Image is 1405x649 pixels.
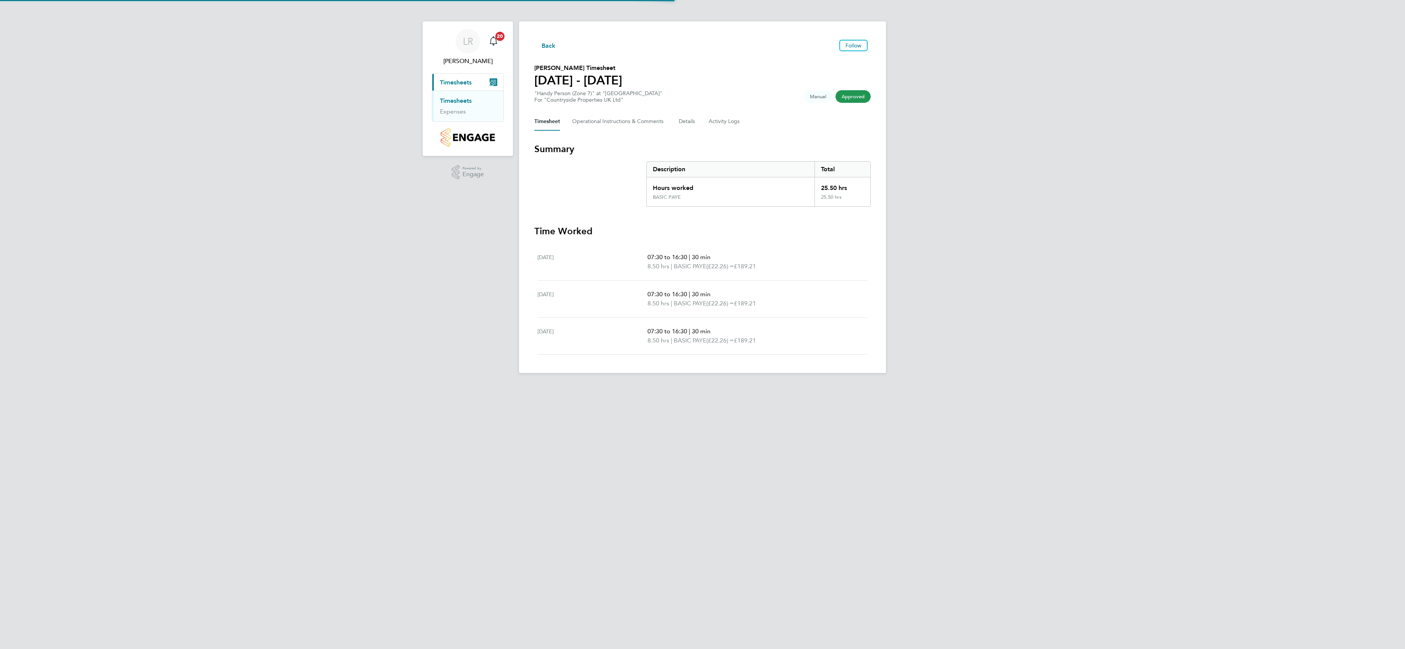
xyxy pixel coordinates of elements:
span: 07:30 to 16:30 [647,328,687,335]
span: Back [542,41,556,50]
div: For "Countryside Properties UK Ltd" [534,97,662,103]
span: (£22.26) = [706,337,734,344]
span: 8.50 hrs [647,263,669,270]
span: Powered by [462,165,484,172]
button: Activity Logs [709,112,741,131]
span: 30 min [692,328,711,335]
span: | [671,263,672,270]
button: Details [679,112,696,131]
a: Powered byEngage [452,165,484,180]
div: "Handy Person (Zone 7)" at "[GEOGRAPHIC_DATA]" [534,90,662,103]
span: 07:30 to 16:30 [647,253,687,261]
a: Timesheets [440,97,472,104]
button: Timesheets [432,74,503,91]
section: Timesheet [534,143,871,355]
span: 30 min [692,253,711,261]
span: | [689,290,690,298]
div: BASIC PAYE [653,194,681,200]
span: | [689,328,690,335]
h2: [PERSON_NAME] Timesheet [534,63,622,73]
nav: Main navigation [423,21,513,156]
button: Follow [839,40,868,51]
span: 07:30 to 16:30 [647,290,687,298]
div: [DATE] [537,327,647,345]
span: Follow [845,42,861,49]
div: 25.50 hrs [814,194,870,206]
span: Lee Roche [432,57,504,66]
h3: Time Worked [534,225,871,237]
span: 20 [495,32,505,41]
span: £189.21 [734,337,756,344]
span: £189.21 [734,300,756,307]
span: LR [463,36,473,46]
button: Operational Instructions & Comments [572,112,667,131]
h1: [DATE] - [DATE] [534,73,622,88]
span: Engage [462,171,484,178]
a: Go to home page [432,128,504,147]
div: 25.50 hrs [814,177,870,194]
a: 20 [486,29,501,54]
a: LR[PERSON_NAME] [432,29,504,66]
span: This timesheet has been approved. [836,90,871,103]
span: (£22.26) = [706,300,734,307]
span: Timesheets [440,79,472,86]
a: Expenses [440,108,466,115]
div: Summary [646,161,871,207]
span: (£22.26) = [706,263,734,270]
button: Timesheet [534,112,560,131]
div: [DATE] [537,290,647,308]
span: BASIC PAYE [674,262,706,271]
span: £189.21 [734,263,756,270]
span: 8.50 hrs [647,337,669,344]
div: Description [647,162,814,177]
h3: Summary [534,143,871,155]
div: Timesheets [432,91,503,122]
span: This timesheet was manually created. [804,90,832,103]
div: Hours worked [647,177,814,194]
span: | [671,300,672,307]
div: [DATE] [537,253,647,271]
button: Back [534,41,556,50]
div: Total [814,162,870,177]
span: | [671,337,672,344]
span: BASIC PAYE [674,299,706,308]
img: countryside-properties-logo-retina.png [441,128,495,147]
span: | [689,253,690,261]
span: 30 min [692,290,711,298]
span: 8.50 hrs [647,300,669,307]
span: BASIC PAYE [674,336,706,345]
